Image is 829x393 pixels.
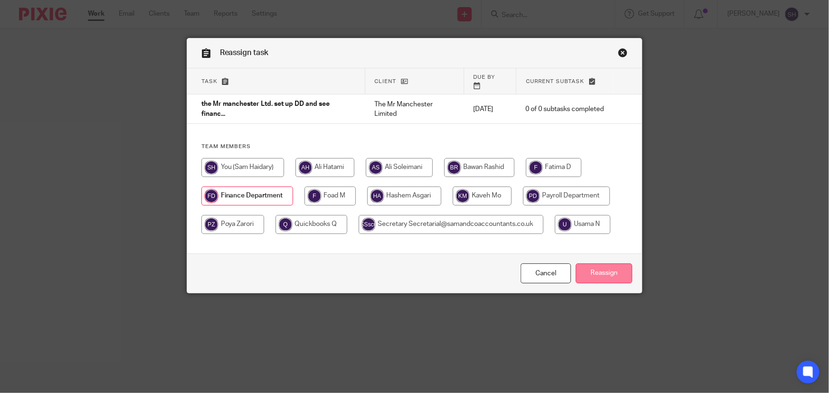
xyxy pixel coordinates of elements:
p: [DATE] [473,104,506,114]
span: Due by [474,75,495,80]
input: Reassign [576,263,632,284]
span: the Mr manchester Ltd. set up DD and see financ... [201,101,330,118]
span: Reassign task [220,49,269,56]
a: Close this dialog window [618,48,628,61]
span: Client [375,79,397,84]
td: 0 of 0 subtasks completed [516,94,613,124]
span: Task [201,79,218,84]
span: Current subtask [526,79,584,84]
a: Close this dialog window [521,263,571,284]
p: The Mr Manchester Limited [374,100,454,119]
h4: Team members [201,143,628,150]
